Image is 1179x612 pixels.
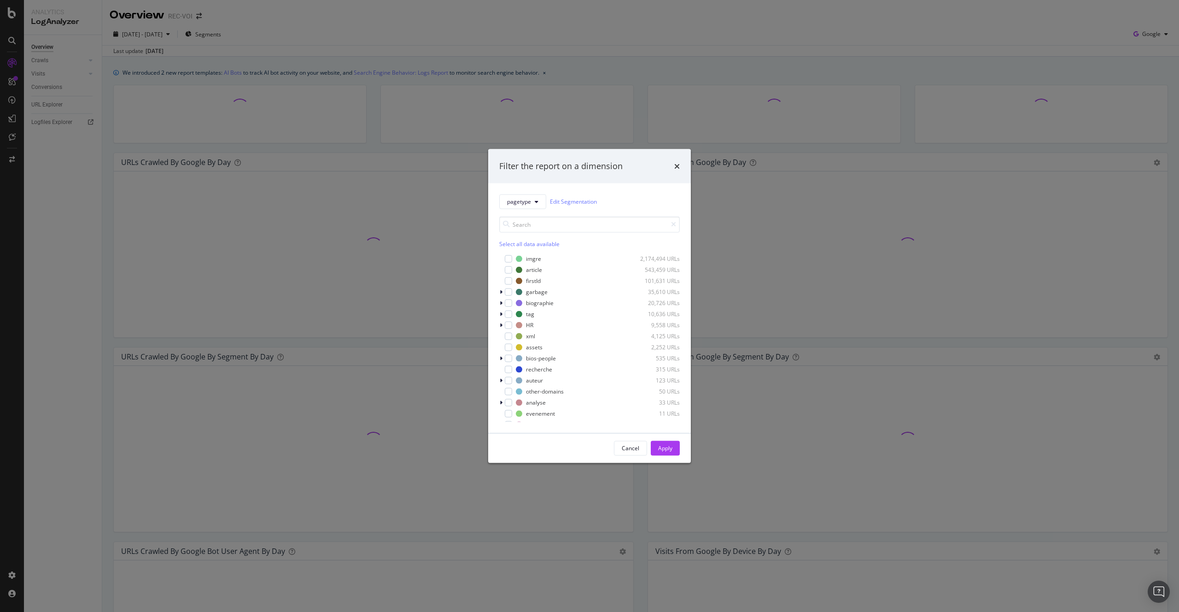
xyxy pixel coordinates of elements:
div: 35,610 URLs [635,288,680,296]
div: assets [526,343,543,351]
div: 2 URLs [635,421,680,429]
div: pages [526,421,542,429]
div: biographie [526,299,554,307]
div: evenement [526,410,555,418]
div: HR [526,321,533,329]
div: xml [526,332,535,340]
span: pagetype [507,198,531,206]
div: Apply [658,444,672,452]
div: Select all data available [499,240,680,247]
input: Search [499,216,680,232]
div: 543,459 URLs [635,266,680,274]
div: 50 URLs [635,388,680,395]
div: recherche [526,365,552,373]
div: bios-people [526,354,556,362]
div: firstId [526,277,541,285]
div: 315 URLs [635,365,680,373]
a: Edit Segmentation [550,197,597,206]
div: tag [526,310,534,318]
div: 535 URLs [635,354,680,362]
div: 101,631 URLs [635,277,680,285]
div: 9,558 URLs [635,321,680,329]
div: modal [488,149,691,463]
div: 2,252 URLs [635,343,680,351]
div: 20,726 URLs [635,299,680,307]
div: 2,174,494 URLs [635,255,680,263]
div: Filter the report on a dimension [499,160,623,172]
div: analyse [526,399,546,406]
div: Cancel [622,444,639,452]
div: times [674,160,680,172]
div: 11 URLs [635,410,680,418]
div: imgre [526,255,541,263]
button: pagetype [499,194,546,209]
button: Apply [651,441,680,455]
div: 4,125 URLs [635,332,680,340]
button: Cancel [614,441,647,455]
div: Open Intercom Messenger [1148,581,1170,603]
div: garbage [526,288,548,296]
div: article [526,266,542,274]
div: auteur [526,377,543,384]
div: 10,636 URLs [635,310,680,318]
div: other-domains [526,388,564,395]
div: 123 URLs [635,377,680,384]
div: 33 URLs [635,399,680,406]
